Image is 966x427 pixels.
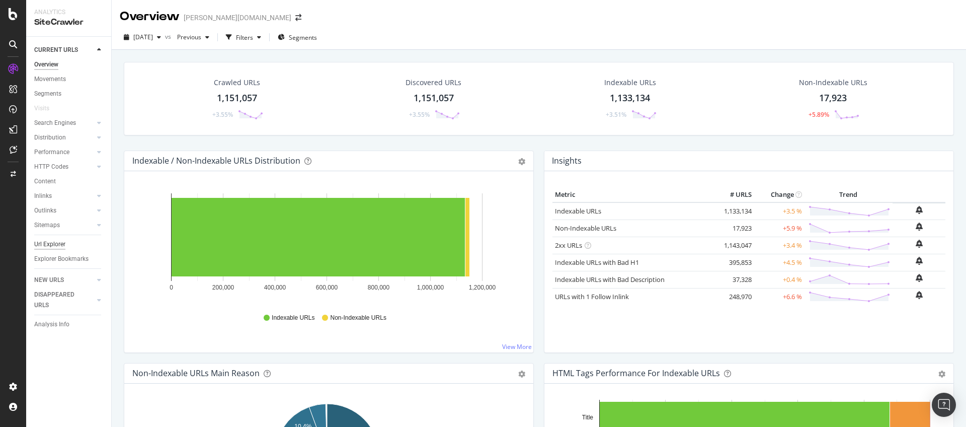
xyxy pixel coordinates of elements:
h4: Insights [552,154,582,168]
a: Url Explorer [34,239,104,250]
div: +3.55% [409,110,430,119]
text: 600,000 [316,284,338,291]
td: +0.4 % [754,271,804,288]
div: bell-plus [916,206,923,214]
th: Metric [552,187,714,202]
div: +3.51% [606,110,626,119]
div: 17,923 [819,92,847,105]
div: CURRENT URLS [34,45,78,55]
div: Analytics [34,8,103,17]
a: View More [502,342,532,351]
div: 1,151,057 [414,92,454,105]
div: Visits [34,103,49,114]
a: Distribution [34,132,94,143]
text: 0 [170,284,173,291]
span: 2025 Sep. 29th [133,33,153,41]
button: Filters [222,29,265,45]
a: NEW URLS [34,275,94,286]
div: Distribution [34,132,66,143]
div: Outlinks [34,205,56,216]
button: Segments [274,29,321,45]
button: [DATE] [120,29,165,45]
a: 2xx URLs [555,241,582,250]
a: Sitemaps [34,220,94,231]
div: +5.89% [809,110,829,119]
a: Analysis Info [34,319,104,330]
span: vs [165,32,173,41]
div: Discovered URLs [406,78,461,88]
div: Analysis Info [34,319,69,330]
div: HTML Tags Performance for Indexable URLs [552,368,720,378]
div: Non-Indexable URLs Main Reason [132,368,260,378]
div: Crawled URLs [214,78,260,88]
text: 1,200,000 [469,284,496,291]
text: 200,000 [212,284,234,291]
div: gear [938,371,945,378]
td: 17,923 [714,220,754,237]
a: Search Engines [34,118,94,128]
a: Movements [34,74,104,85]
th: Trend [804,187,893,202]
div: Non-Indexable URLs [799,78,867,88]
td: 1,133,134 [714,202,754,220]
div: bell-plus [916,257,923,265]
div: Overview [120,8,180,25]
span: Previous [173,33,201,41]
a: Indexable URLs with Bad H1 [555,258,639,267]
td: +3.5 % [754,202,804,220]
div: SiteCrawler [34,17,103,28]
div: +3.55% [212,110,233,119]
td: +5.9 % [754,220,804,237]
text: 1,000,000 [417,284,444,291]
div: Inlinks [34,191,52,201]
td: +4.5 % [754,254,804,271]
th: Change [754,187,804,202]
div: bell-plus [916,274,923,282]
div: 1,133,134 [610,92,650,105]
a: Overview [34,59,104,70]
a: CURRENT URLS [34,45,94,55]
a: Visits [34,103,59,114]
div: Content [34,176,56,187]
a: Content [34,176,104,187]
svg: A chart. [132,187,522,304]
a: Outlinks [34,205,94,216]
div: Performance [34,147,69,158]
span: Non-Indexable URLs [330,314,386,322]
span: Indexable URLs [272,314,314,322]
text: 800,000 [368,284,390,291]
a: DISAPPEARED URLS [34,290,94,311]
div: HTTP Codes [34,162,68,172]
div: Url Explorer [34,239,65,250]
a: Explorer Bookmarks [34,254,104,264]
a: Inlinks [34,191,94,201]
div: gear [518,371,525,378]
div: [PERSON_NAME][DOMAIN_NAME] [184,13,291,23]
a: HTTP Codes [34,162,94,172]
a: Indexable URLs [555,206,601,216]
div: NEW URLS [34,275,64,286]
text: Title [582,414,594,421]
div: Search Engines [34,118,76,128]
div: Segments [34,89,61,99]
div: bell-plus [916,223,923,231]
a: Non-Indexable URLs [555,224,616,233]
td: 395,853 [714,254,754,271]
td: 248,970 [714,288,754,305]
div: arrow-right-arrow-left [295,14,301,21]
td: 37,328 [714,271,754,288]
div: Open Intercom Messenger [932,393,956,417]
div: 1,151,057 [217,92,257,105]
a: Performance [34,147,94,158]
div: Filters [236,33,253,42]
div: DISAPPEARED URLS [34,290,85,311]
text: 400,000 [264,284,286,291]
td: 1,143,047 [714,237,754,254]
td: +3.4 % [754,237,804,254]
div: Movements [34,74,66,85]
div: Indexable URLs [604,78,656,88]
div: bell-plus [916,240,923,248]
span: Segments [289,33,317,42]
div: Explorer Bookmarks [34,254,89,264]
